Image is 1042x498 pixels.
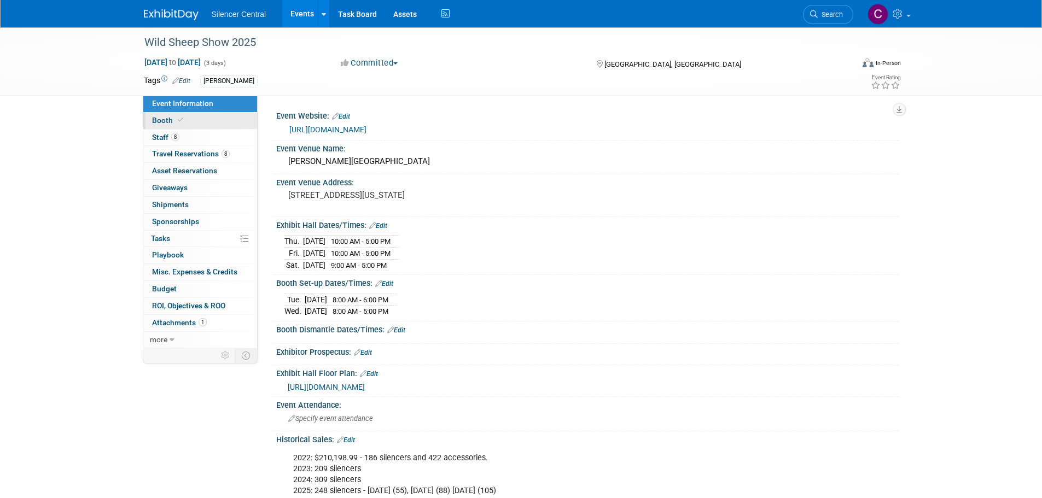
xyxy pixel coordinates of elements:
span: Sponsorships [152,217,199,226]
a: Edit [354,349,372,356]
a: Staff8 [143,130,257,146]
span: Playbook [152,250,184,259]
span: Booth [152,116,185,125]
span: Asset Reservations [152,166,217,175]
div: Event Attendance: [276,397,899,411]
a: Playbook [143,247,257,263]
span: [DATE] [DATE] [144,57,201,67]
a: Shipments [143,197,257,213]
span: 1 [199,318,207,326]
a: [URL][DOMAIN_NAME] [288,383,365,391]
div: Exhibit Hall Dates/Times: [276,217,899,231]
td: [DATE] [303,236,325,248]
td: Personalize Event Tab Strip [216,348,235,362]
td: [DATE] [305,306,327,317]
span: Shipments [152,200,189,209]
span: Misc. Expenses & Credits [152,267,237,276]
span: Attachments [152,318,207,327]
td: Toggle Event Tabs [235,348,257,362]
a: more [143,332,257,348]
div: Wild Sheep Show 2025 [141,33,837,52]
td: Tue. [284,294,305,306]
td: Wed. [284,306,305,317]
a: Travel Reservations8 [143,146,257,162]
span: Event Information [152,99,213,108]
td: Sat. [284,259,303,271]
a: Edit [387,326,405,334]
div: Event Rating [871,75,900,80]
div: Booth Set-up Dates/Times: [276,275,899,289]
span: Search [818,10,843,19]
span: Specify event attendance [288,414,373,423]
a: Edit [375,280,393,288]
a: Search [803,5,853,24]
a: Edit [369,222,387,230]
span: (3 days) [203,60,226,67]
a: Booth [143,113,257,129]
img: Format-Inperson.png [863,58,874,67]
a: Edit [360,370,378,378]
a: Attachments1 [143,315,257,331]
div: Event Website: [276,108,899,122]
a: Budget [143,281,257,297]
span: Giveaways [152,183,188,192]
span: 10:00 AM - 5:00 PM [331,237,391,245]
a: ROI, Objectives & ROO [143,298,257,314]
span: Tasks [151,234,170,243]
a: Tasks [143,231,257,247]
a: Misc. Expenses & Credits [143,264,257,280]
pre: [STREET_ADDRESS][US_STATE] [288,190,523,200]
span: Staff [152,133,179,142]
td: Thu. [284,236,303,248]
a: Event Information [143,96,257,112]
a: Edit [172,77,190,85]
div: [PERSON_NAME] [200,75,258,87]
span: 8:00 AM - 5:00 PM [333,307,388,315]
a: Edit [337,436,355,444]
a: Sponsorships [143,214,257,230]
a: [URL][DOMAIN_NAME] [289,125,366,134]
div: In-Person [875,59,901,67]
div: Event Format [789,57,901,73]
span: [GEOGRAPHIC_DATA], [GEOGRAPHIC_DATA] [604,60,741,68]
span: 10:00 AM - 5:00 PM [331,249,391,257]
span: Travel Reservations [152,149,230,158]
span: more [150,335,167,344]
span: Silencer Central [212,10,266,19]
span: 8 [171,133,179,141]
div: Exhibitor Prospectus: [276,344,899,358]
span: Budget [152,284,177,293]
img: ExhibitDay [144,9,199,20]
span: 9:00 AM - 5:00 PM [331,261,387,269]
div: Exhibit Hall Floor Plan: [276,365,899,379]
a: Edit [332,113,350,120]
td: [DATE] [305,294,327,306]
div: Booth Dismantle Dates/Times: [276,321,899,336]
td: Tags [144,75,190,87]
a: Asset Reservations [143,163,257,179]
span: ROI, Objectives & ROO [152,301,225,310]
button: Committed [337,57,402,69]
div: Historical Sales: [276,431,899,446]
img: Cade Cox [868,4,888,25]
div: Event Venue Name: [276,140,899,154]
span: 8:00 AM - 6:00 PM [333,296,388,304]
i: Booth reservation complete [178,117,183,123]
td: Fri. [284,248,303,260]
td: [DATE] [303,259,325,271]
div: [PERSON_NAME][GEOGRAPHIC_DATA] [284,153,890,170]
span: 8 [222,150,230,158]
div: Event Venue Address: [276,174,899,188]
span: to [167,58,178,67]
td: [DATE] [303,248,325,260]
a: Giveaways [143,180,257,196]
